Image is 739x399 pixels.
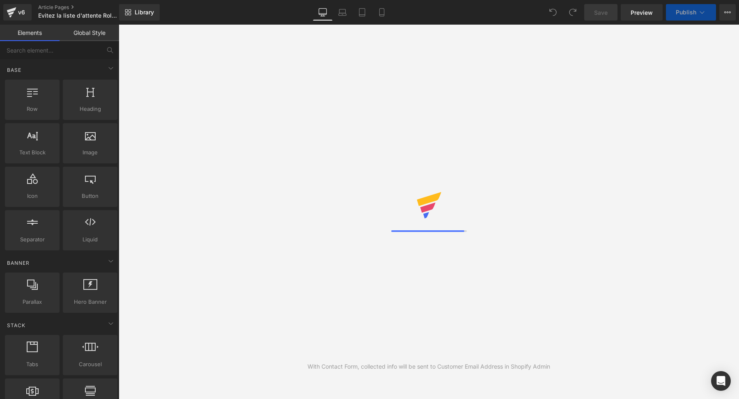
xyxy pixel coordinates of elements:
a: v6 [3,4,32,21]
span: Tabs [7,360,57,369]
div: Open Intercom Messenger [711,371,731,391]
a: New Library [119,4,160,21]
a: Article Pages [38,4,133,11]
span: Liquid [65,235,115,244]
span: Text Block [7,148,57,157]
span: Library [135,9,154,16]
div: v6 [16,7,27,18]
span: Banner [6,259,30,267]
button: More [719,4,736,21]
span: Preview [631,8,653,17]
span: Parallax [7,298,57,306]
span: Image [65,148,115,157]
button: Publish [666,4,716,21]
span: Separator [7,235,57,244]
div: With Contact Form, collected info will be sent to Customer Email Address in Shopify Admin [308,362,550,371]
button: Undo [545,4,561,21]
a: Preview [621,4,663,21]
a: Laptop [333,4,352,21]
a: Tablet [352,4,372,21]
a: Mobile [372,4,392,21]
span: Save [594,8,608,17]
span: Base [6,66,22,74]
span: Heading [65,105,115,113]
span: Carousel [65,360,115,369]
span: Button [65,192,115,200]
button: Redo [565,4,581,21]
span: Evitez la liste d'attente Rolex: Obtenez Votre Rolex Avant Tout le Monde [38,12,117,19]
span: Hero Banner [65,298,115,306]
a: Global Style [60,25,119,41]
span: Stack [6,321,26,329]
span: Row [7,105,57,113]
a: Desktop [313,4,333,21]
span: Publish [676,9,696,16]
span: Icon [7,192,57,200]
